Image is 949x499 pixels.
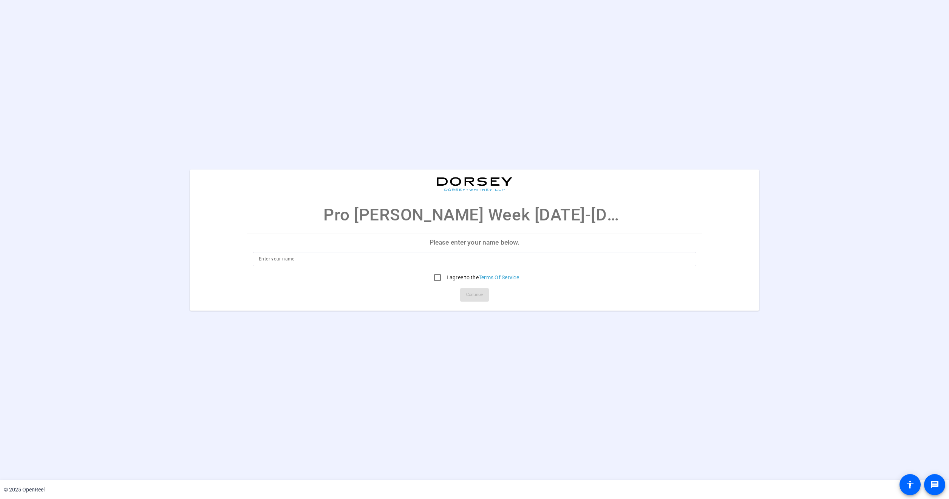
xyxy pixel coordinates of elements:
mat-icon: message [930,480,939,489]
mat-icon: accessibility [906,480,915,489]
img: company-logo [437,177,512,191]
div: © 2025 OpenReel [4,486,45,494]
label: I agree to the [445,274,519,281]
p: Pro [PERSON_NAME] Week [DATE]-[DATE] [323,202,626,227]
a: Terms Of Service [479,274,519,280]
p: Please enter your name below. [247,233,702,251]
input: Enter your name [259,254,690,263]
